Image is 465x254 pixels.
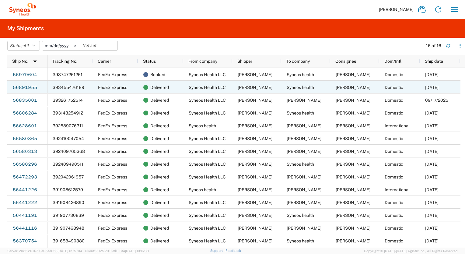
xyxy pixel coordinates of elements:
span: Syneos health [287,162,314,167]
span: 10/01/2025 [425,72,439,77]
span: Syneos health [287,111,314,115]
span: Delivered [150,183,169,196]
span: Syneos Health LLC [189,149,226,154]
a: 56441222 [12,198,37,208]
a: 56580313 [12,147,37,157]
span: 08/23/2025 [425,162,439,167]
span: Domestic [385,162,403,167]
span: 391908612579 [53,187,83,192]
span: Delivered [150,107,169,119]
span: From company [188,59,217,64]
input: Not set [80,41,117,50]
span: Lauren Scariano [287,98,321,103]
span: Delivered [150,132,169,145]
span: 392042061957 [53,175,84,179]
span: 08/23/2025 [425,136,439,141]
span: Stacey Wix [287,175,321,179]
a: 56472293 [12,172,37,182]
span: Syneos Health LLC [189,111,226,115]
span: Lauren Scariano [336,98,370,103]
span: FedEx Express [98,123,127,128]
span: Domestic [385,200,403,205]
span: 393261752514 [53,98,83,103]
span: 08/09/2025 [425,200,439,205]
span: Pavi Jayaraman [238,72,272,77]
span: Delivered [150,119,169,132]
span: 392410047054 [53,136,84,141]
a: 56580296 [12,160,37,169]
span: Consignee [335,59,356,64]
span: Delivered [150,81,169,94]
a: 56441191 [12,211,37,220]
span: Delivered [150,158,169,171]
span: Mallory Kramer [287,200,321,205]
a: 56806284 [12,108,37,118]
span: Domestic [385,85,403,90]
span: Nadine Lear [336,187,370,192]
span: Copyright © [DATE]-[DATE] Agistix Inc., All Rights Reserved [364,248,458,254]
span: 391908426890 [53,200,84,205]
span: Delivered [150,145,169,158]
a: 56979604 [12,70,37,80]
span: FedEx Express [98,149,127,154]
span: 09/23/2025 [425,85,439,90]
span: Domestic [385,136,403,141]
span: Jennifer Diaz [336,213,370,218]
span: 393747261261 [53,72,82,77]
span: Syneos Health LLC [189,200,226,205]
span: 391907468948 [53,226,84,231]
span: Pavi Jayaraman [238,149,272,154]
span: Syneos Health LLC [189,226,226,231]
a: Feedback [226,249,241,252]
span: International [385,123,410,128]
span: Ship date [425,59,443,64]
span: Pavi Jayaraman [238,238,272,243]
span: Client: 2025.20.0-8b113f4 [85,249,149,253]
span: 392409765368 [53,149,85,154]
span: Pavi Jayaraman [238,175,272,179]
span: Shipper [237,59,252,64]
span: 09/13/2025 [425,111,439,115]
span: Stacey Wix [336,175,370,179]
span: FedEx Express [98,238,127,243]
span: Delivered [150,171,169,183]
span: Domestic [385,98,403,103]
span: 08/09/2025 [425,226,439,231]
span: Rebecca Defevers [336,136,370,141]
span: 08/09/2025 [425,187,439,192]
span: FedEx Express [98,187,127,192]
span: Pavithra jayaraman [238,123,272,128]
span: Delivered [150,94,169,107]
span: Syneos Health LLC [189,175,226,179]
span: 391907730839 [53,213,84,218]
a: 56628601 [12,121,37,131]
span: FedEx Express [98,85,127,90]
button: Status:All [7,41,40,51]
span: Domestic [385,238,403,243]
span: Syneos health [287,213,314,218]
a: 56370754 [12,236,37,246]
span: 393455476189 [53,85,84,90]
span: Pavi Jayaraman [238,213,272,218]
span: Syneos health [287,72,314,77]
span: Tracking No. [52,59,77,64]
span: Pavi Jayaraman [238,200,272,205]
span: 08/28/2025 [425,123,439,128]
span: Pavi Jayaraman [238,226,272,231]
span: Mallory Kramer [336,200,370,205]
span: Delivered [150,222,169,235]
h2: My Shipments [7,25,44,32]
span: To company [286,59,310,64]
a: 56891955 [12,83,37,93]
span: Illingworth Research group [287,123,353,128]
a: 56441116 [12,224,37,233]
span: Syneos Health LLC [189,162,226,167]
span: Syneos health [189,123,216,128]
span: Pavithra jayaraman [238,187,272,192]
span: FedEx Express [98,136,127,141]
span: Carrier [98,59,111,64]
span: Pavi Jayaraman [238,111,272,115]
span: Server: 2025.20.0-710e05ee653 [7,249,82,253]
span: Syneos Health LLC [189,213,226,218]
span: Pavi Jayaraman [238,136,272,141]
